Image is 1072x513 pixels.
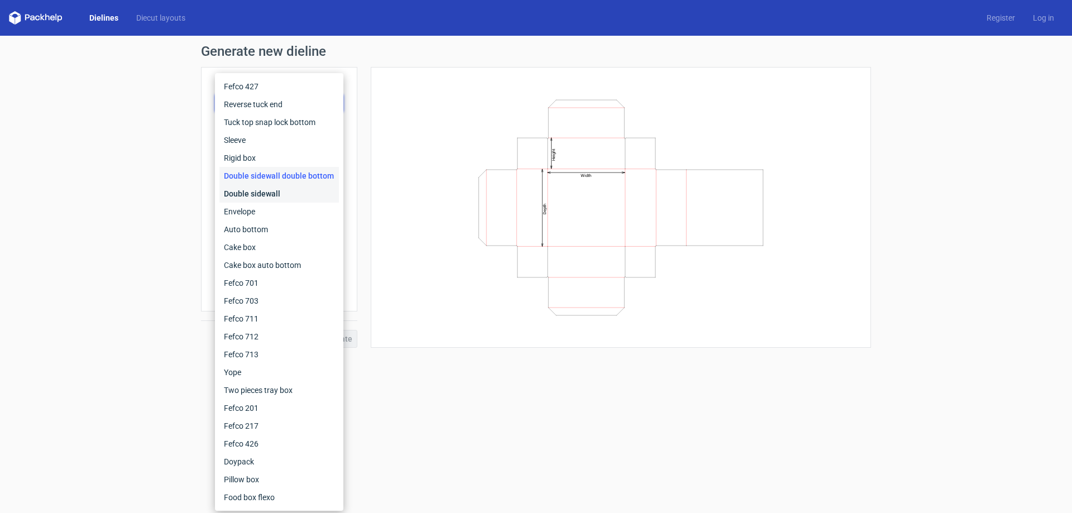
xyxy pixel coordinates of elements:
div: Sleeve [219,131,339,149]
div: Two pieces tray box [219,381,339,399]
div: Yope [219,363,339,381]
div: Envelope [219,203,339,220]
a: Diecut layouts [127,12,194,23]
div: Auto bottom [219,220,339,238]
div: Doypack [219,453,339,471]
div: Cake box [219,238,339,256]
div: Fefco 713 [219,346,339,363]
div: Fefco 712 [219,328,339,346]
div: Double sidewall [219,185,339,203]
text: Height [551,148,556,160]
div: Tuck top snap lock bottom [219,113,339,131]
div: Fefco 711 [219,310,339,328]
a: Dielines [80,12,127,23]
div: Fefco 701 [219,274,339,292]
div: Reverse tuck end [219,95,339,113]
div: Double sidewall double bottom [219,167,339,185]
text: Depth [542,204,547,214]
text: Width [581,173,591,178]
a: Log in [1024,12,1063,23]
div: Fefco 201 [219,399,339,417]
div: Food box flexo [219,488,339,506]
div: Fefco 426 [219,435,339,453]
div: Pillow box [219,471,339,488]
div: Fefco 427 [219,78,339,95]
h1: Generate new dieline [201,45,871,58]
div: Fefco 217 [219,417,339,435]
div: Fefco 703 [219,292,339,310]
a: Register [978,12,1024,23]
div: Rigid box [219,149,339,167]
div: Cake box auto bottom [219,256,339,274]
